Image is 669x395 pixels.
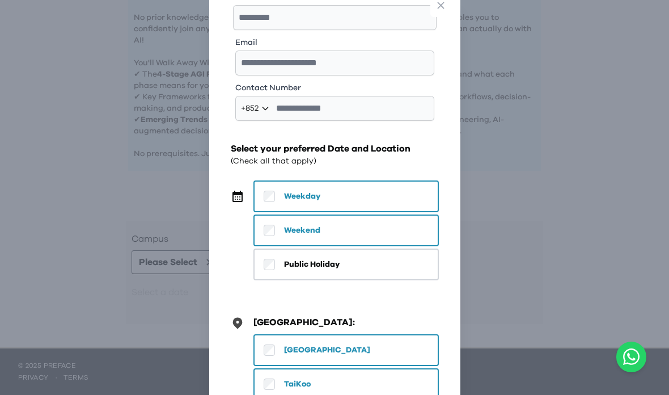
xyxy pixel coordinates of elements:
div: (Check all that apply) [231,156,439,167]
span: TaiKoo [284,379,311,390]
span: Weekend [284,225,320,236]
button: [GEOGRAPHIC_DATA] [253,334,439,366]
button: Weekday [253,180,439,212]
h3: [GEOGRAPHIC_DATA]: [253,316,355,329]
label: Contact Number [235,82,434,94]
span: Public Holiday [284,259,340,270]
h2: Select your preferred Date and Location [231,142,439,156]
span: [GEOGRAPHIC_DATA] [284,344,370,356]
span: Weekday [284,191,320,202]
a: Chat with us on WhatsApp [616,342,646,372]
button: Public Holiday [253,249,439,280]
label: Email [235,37,434,48]
button: Weekend [253,215,439,246]
button: Open WhatsApp chat [616,342,646,372]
